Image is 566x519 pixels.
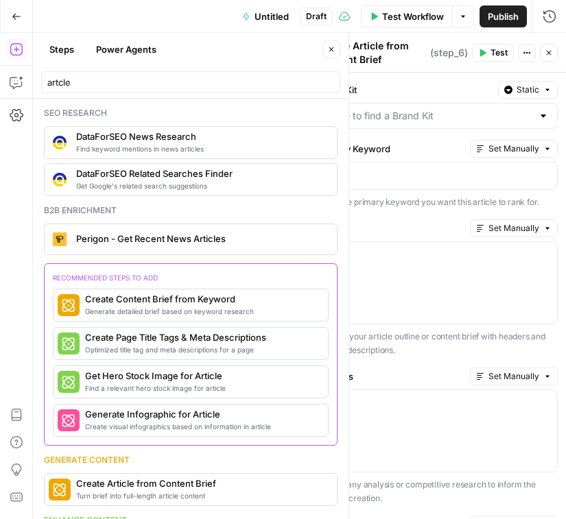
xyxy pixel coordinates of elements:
img: jle3u2szsrfnwtkz0xrwrcblgop0 [53,232,67,246]
textarea: Create Article from Content Brief [319,39,427,67]
span: Test [491,47,508,59]
img: vjoh3p9kohnippxyp1brdnq6ymi1 [53,136,67,149]
div: Generate content [44,454,338,466]
img: 9u0p4zbvbrir7uayayktvs1v5eg0 [53,173,67,186]
button: Set Manually [470,219,558,237]
span: DataForSEO News Research [76,130,326,143]
p: Include any analysis or competitive research to inform the content creation. [318,478,558,505]
span: Optimized title tag and meta descriptions for a page [85,344,317,355]
span: Create Article from Content Brief [76,476,326,490]
label: Brief [318,221,464,235]
span: Static [517,84,539,96]
span: Generate Infographic for Article [85,407,317,421]
button: Untitled [234,5,297,27]
span: Generate detailed brief based on keyword research [85,306,317,317]
span: Publish [488,10,519,23]
div: recommended steps to add [53,272,329,289]
label: Brand Kit [318,83,493,97]
input: Type to find a Brand Kit [327,109,532,123]
label: Analysis [318,370,464,383]
button: Test [472,44,514,62]
button: Test Workflow [361,5,452,27]
div: B2b enrichment [44,204,338,217]
p: Enter the primary keyword you want this article to rank for. [318,195,558,209]
span: Set Manually [488,222,539,234]
p: Provide your article outline or content brief with headers and section descriptions. [318,330,558,357]
button: Steps [41,38,82,60]
button: Publish [480,5,527,27]
span: Create visual infographics based on information in article [85,421,317,432]
span: Test Workflow [382,10,444,23]
div: Seo research [44,107,338,119]
span: Turn brief into full-length article content [76,490,326,501]
span: DataForSEO Related Searches Finder [76,167,326,180]
span: Draft [306,10,327,23]
button: Static [498,81,558,99]
button: Set Manually [470,140,558,158]
span: Create Page Title Tags & Meta Descriptions [85,330,317,344]
span: Perigon - Get Recent News Articles [76,232,326,245]
span: Untitled [255,10,289,23]
span: Set Manually [488,143,539,155]
input: Search steps [47,75,334,89]
span: Get Hero Stock Image for Article [85,369,317,383]
button: Set Manually [470,367,558,385]
span: Get Google's related search suggestions [76,180,326,191]
span: Find a relevant hero stock image for article [85,383,317,394]
span: Find keyword mentions in news articles [76,143,326,154]
span: Create Content Brief from Keyword [85,292,317,306]
span: Set Manually [488,370,539,383]
label: Primary Keyword [318,142,464,156]
span: ( step_6 ) [430,46,468,60]
button: Power Agents [88,38,165,60]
